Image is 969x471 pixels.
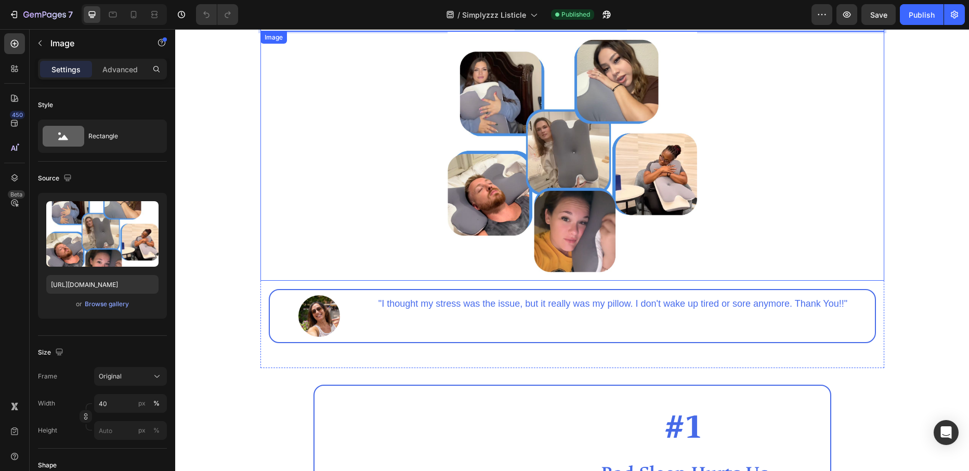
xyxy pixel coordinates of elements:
[68,8,73,21] p: 7
[46,275,159,294] input: https://example.com/image.jpg
[150,397,163,410] button: px
[426,432,593,457] span: Bad Sleep Hurts Us
[99,372,122,381] span: Original
[38,461,57,470] div: Shape
[136,397,148,410] button: %
[870,10,887,19] span: Save
[153,426,160,435] div: %
[38,172,74,186] div: Source
[150,424,163,437] button: px
[51,64,81,75] p: Settings
[196,4,238,25] div: Undo/Redo
[934,420,959,445] div: Open Intercom Messenger
[138,399,146,408] div: px
[84,299,129,309] button: Browse gallery
[909,9,935,20] div: Publish
[175,29,969,471] iframe: Design area
[462,9,526,20] span: Simplyzzz Listicle
[94,394,167,413] input: px%
[38,399,55,408] label: Width
[38,100,53,110] div: Style
[490,376,529,420] span: #1
[861,4,896,25] button: Save
[900,4,944,25] button: Publish
[138,426,146,435] div: px
[136,424,148,437] button: %
[50,37,139,49] p: Image
[94,421,167,440] input: px%
[561,10,590,19] span: Published
[8,190,25,199] div: Beta
[85,299,129,309] div: Browse gallery
[94,367,167,386] button: Original
[38,346,66,360] div: Size
[88,124,152,148] div: Rectangle
[46,201,159,267] img: preview-image
[153,399,160,408] div: %
[10,111,25,119] div: 450
[38,426,57,435] label: Height
[76,298,82,310] span: or
[4,4,77,25] button: 7
[203,269,672,280] span: "I thought my stress was the issue, but it really was my pillow. I don't wake up tired or sore an...
[102,64,138,75] p: Advanced
[457,9,460,20] span: /
[38,372,57,381] label: Frame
